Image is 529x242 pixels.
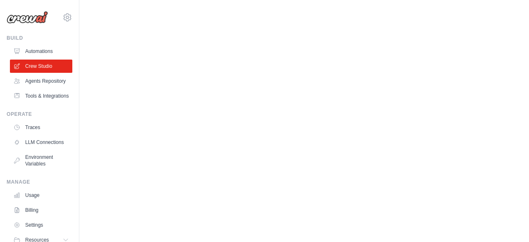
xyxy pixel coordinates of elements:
[7,35,72,41] div: Build
[10,74,72,88] a: Agents Repository
[7,11,48,24] img: Logo
[10,136,72,149] a: LLM Connections
[10,121,72,134] a: Traces
[10,189,72,202] a: Usage
[7,111,72,117] div: Operate
[7,179,72,185] div: Manage
[10,218,72,232] a: Settings
[10,89,72,103] a: Tools & Integrations
[10,60,72,73] a: Crew Studio
[10,45,72,58] a: Automations
[10,151,72,170] a: Environment Variables
[10,204,72,217] a: Billing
